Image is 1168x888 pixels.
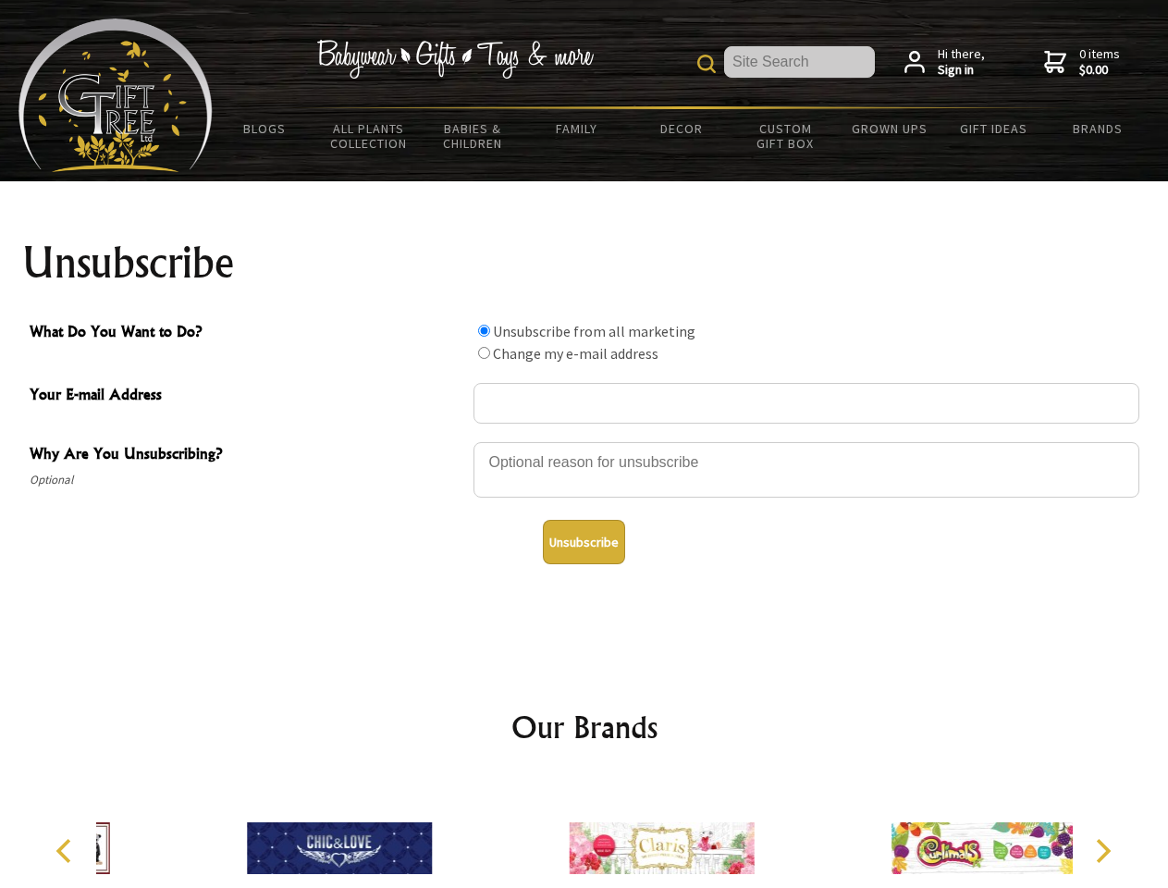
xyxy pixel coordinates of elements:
a: Decor [629,109,733,148]
a: Family [525,109,630,148]
textarea: Why Are You Unsubscribing? [473,442,1139,498]
input: Your E-mail Address [473,383,1139,424]
a: All Plants Collection [317,109,422,163]
img: Babyware - Gifts - Toys and more... [18,18,213,172]
span: What Do You Want to Do? [30,320,464,347]
strong: $0.00 [1079,62,1120,79]
strong: Sign in [938,62,985,79]
a: Grown Ups [837,109,941,148]
span: Hi there, [938,46,985,79]
img: product search [697,55,716,73]
span: Your E-mail Address [30,383,464,410]
span: Optional [30,469,464,491]
span: 0 items [1079,45,1120,79]
a: Hi there,Sign in [904,46,985,79]
label: Unsubscribe from all marketing [493,322,695,340]
a: Brands [1046,109,1150,148]
h1: Unsubscribe [22,240,1147,285]
h2: Our Brands [37,705,1132,749]
button: Previous [46,831,87,871]
span: Why Are You Unsubscribing? [30,442,464,469]
input: What Do You Want to Do? [478,325,490,337]
label: Change my e-mail address [493,344,658,363]
input: Site Search [724,46,875,78]
button: Next [1082,831,1123,871]
a: Gift Ideas [941,109,1046,148]
input: What Do You Want to Do? [478,347,490,359]
a: Babies & Children [421,109,525,163]
a: BLOGS [213,109,317,148]
a: 0 items$0.00 [1044,46,1120,79]
img: Babywear - Gifts - Toys & more [316,40,594,79]
button: Unsubscribe [543,520,625,564]
a: Custom Gift Box [733,109,838,163]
